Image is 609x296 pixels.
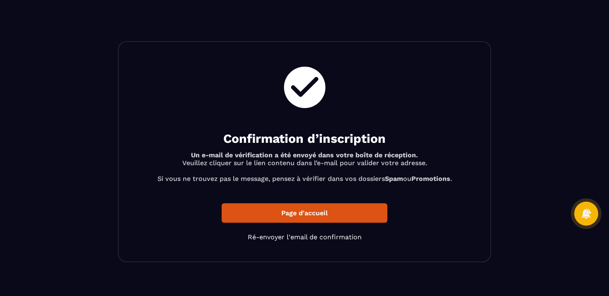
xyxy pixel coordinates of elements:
[385,175,403,183] b: Spam
[222,203,387,223] a: Page d'accueil
[139,130,470,147] h2: Confirmation d’inscription
[280,63,330,112] img: check
[248,233,362,241] a: Ré-envoyer l'email de confirmation
[411,175,450,183] b: Promotions
[139,151,470,183] p: Veuillez cliquer sur le lien contenu dans l’e-mail pour valider votre adresse. Si vous ne trouvez...
[191,151,418,159] b: Un e-mail de vérification a été envoyé dans votre boîte de réception.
